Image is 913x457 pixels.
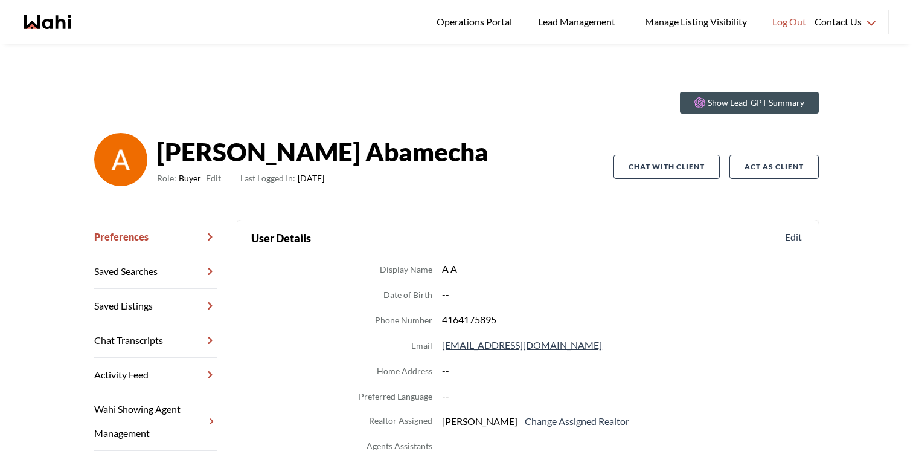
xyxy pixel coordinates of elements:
[783,230,804,244] button: Edit
[157,171,176,186] span: Role:
[206,171,221,186] button: Edit
[377,364,432,378] dt: Home Address
[613,155,720,179] button: Chat with client
[179,171,201,186] span: Buyer
[442,388,804,404] dd: --
[772,14,806,30] span: Log Out
[375,313,432,328] dt: Phone Number
[94,254,217,289] a: Saved Searches
[359,389,432,404] dt: Preferred Language
[94,392,217,451] a: Wahi Showing Agent Management
[157,134,489,170] strong: [PERSON_NAME] Abamecha
[437,14,516,30] span: Operations Portal
[729,155,819,179] button: Act as Client
[442,337,804,353] dd: [EMAIL_ADDRESS][DOMAIN_NAME]
[538,14,620,30] span: Lead Management
[442,312,804,328] dd: 4164175895
[383,288,432,302] dt: Date of Birth
[680,92,819,114] button: Show Lead-GPT Summary
[522,413,632,429] button: Change Assigned Realtor
[442,261,804,277] dd: A A
[240,173,295,183] span: Last Logged In:
[367,439,432,453] dt: Agents Assistants
[442,363,804,378] dd: --
[94,220,217,254] a: Preferences
[94,133,147,186] img: ACg8ocIQKbrgAc8TsMpDgtE6ouUYph2GGcN1sY3EjhXup_6PyXtRKyY=s96-c
[94,358,217,392] a: Activity Feed
[380,262,432,277] dt: Display Name
[369,413,432,429] dt: Realtor Assigned
[411,339,432,353] dt: Email
[94,323,217,358] a: Chat Transcripts
[251,230,311,247] h2: User Details
[442,413,517,429] span: [PERSON_NAME]
[94,289,217,323] a: Saved Listings
[708,97,804,109] p: Show Lead-GPT Summary
[240,171,324,186] span: [DATE]
[24,15,71,29] a: Wahi homepage
[442,287,804,302] dd: --
[641,14,751,30] span: Manage Listing Visibility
